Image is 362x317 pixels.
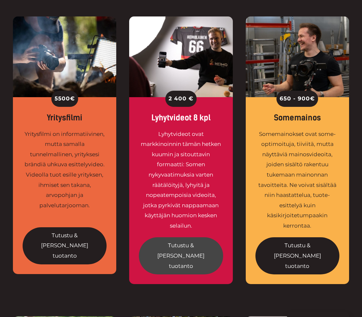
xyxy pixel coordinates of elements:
span: € [70,94,75,104]
div: Yritysfilmi [23,113,107,123]
div: Somemainos [255,113,339,123]
div: Lyhytvideot 8 kpl [139,113,223,123]
div: 650 - 900 [276,91,318,107]
img: Videokuvaaja William gimbal kädessä hymyilemässä asiakkaan varastotiloissa kuvauksissa. [246,16,349,97]
div: Yritysfilmi on informatiivinen, mutta samalla tunnelmallinen, yrityksesi brändiä uhkuva esittelyv... [23,129,107,221]
div: Somemainokset ovat some-optimoituja, tiiviitä, mutta näyttäviä mainosvideoita, joiden sisältö rak... [255,129,339,231]
a: Tutustu & [PERSON_NAME] tuotanto [255,237,339,274]
div: 2 400 € [165,91,197,107]
img: Yritysvideo tuo yrityksesi parhaat puolet esiiin kiinnostavalla tavalla. [13,16,116,97]
div: 5500 [51,91,78,107]
span: € [310,94,315,104]
a: Tutustu & [PERSON_NAME] tuotanto [139,237,223,274]
a: Tutustu & [PERSON_NAME] tuotanto [23,227,107,264]
img: Somevideo on tehokas formaatti digimarkkinointiin. [129,16,233,97]
div: Lyhytvideot ovat markkinoinnin tämän hetken kuumin ja sitouttavin formaatti: Somen nykyvaatimuksi... [139,129,223,231]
